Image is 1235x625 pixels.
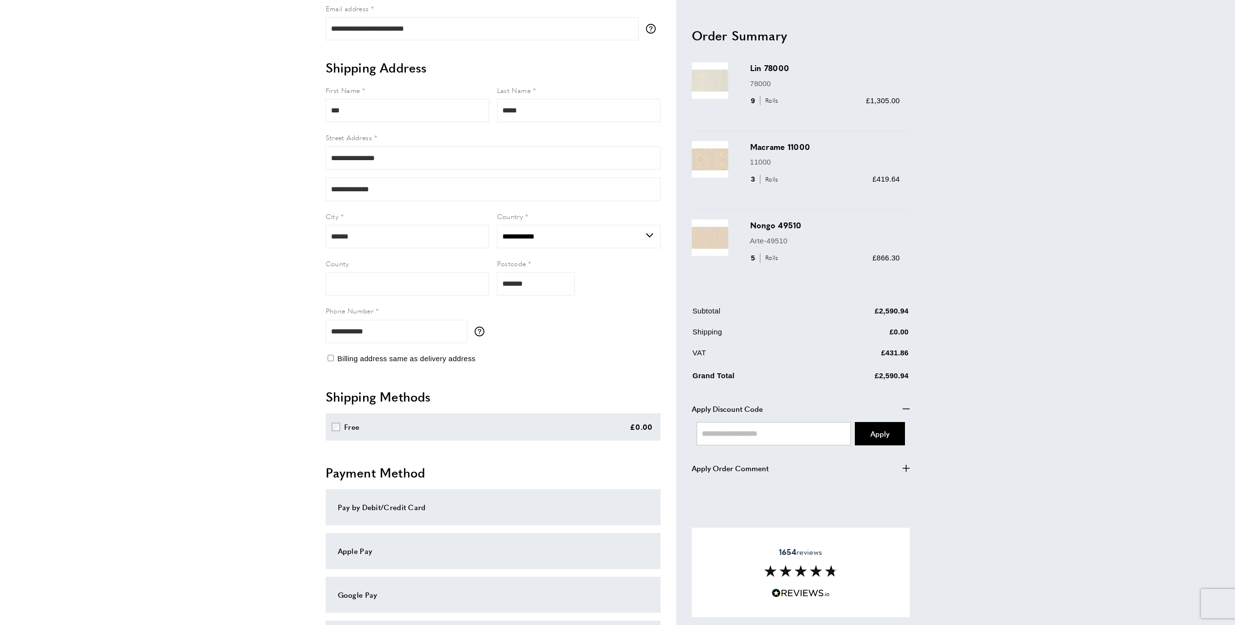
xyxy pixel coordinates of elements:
[750,156,900,168] p: 11000
[813,347,909,366] td: £431.86
[750,173,782,185] div: 3
[630,421,653,433] div: £0.00
[337,354,476,363] span: Billing address same as delivery address
[326,59,661,76] h2: Shipping Address
[326,211,339,221] span: City
[693,368,812,389] td: Grand Total
[326,3,369,13] span: Email address
[328,355,334,361] input: Billing address same as delivery address
[692,220,728,256] img: Nongo 49510
[326,85,360,95] span: First Name
[750,62,900,74] h3: Lin 78000
[779,547,822,557] span: reviews
[779,546,796,557] strong: 1654
[813,326,909,345] td: £0.00
[693,326,812,345] td: Shipping
[326,132,372,142] span: Street Address
[855,422,905,445] button: Apply Coupon
[326,464,661,481] h2: Payment Method
[344,421,359,433] div: Free
[338,589,648,601] div: Google Pay
[760,96,781,105] span: Rolls
[646,24,661,34] button: More information
[760,253,781,262] span: Rolls
[692,141,728,177] img: Macrame 11000
[760,174,781,184] span: Rolls
[764,565,837,577] img: Reviews section
[338,545,648,557] div: Apple Pay
[750,220,900,231] h3: Nongo 49510
[497,211,523,221] span: Country
[692,26,910,44] h2: Order Summary
[813,305,909,324] td: £2,590.94
[692,462,769,474] span: Apply Order Comment
[692,403,763,414] span: Apply Discount Code
[750,77,900,89] p: 78000
[693,347,812,366] td: VAT
[693,305,812,324] td: Subtotal
[497,85,531,95] span: Last Name
[692,62,728,99] img: Lin 78000
[866,96,900,104] span: £1,305.00
[750,252,782,264] div: 5
[750,94,782,106] div: 9
[475,327,489,336] button: More information
[872,175,900,183] span: £419.64
[497,258,526,268] span: Postcode
[326,306,374,315] span: Phone Number
[872,254,900,262] span: £866.30
[772,588,830,598] img: Reviews.io 5 stars
[326,388,661,405] h2: Shipping Methods
[750,235,900,246] p: Arte-49510
[326,258,349,268] span: County
[338,501,648,513] div: Pay by Debit/Credit Card
[750,141,900,152] h3: Macrame 11000
[870,428,889,438] span: Apply Coupon
[813,368,909,389] td: £2,590.94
